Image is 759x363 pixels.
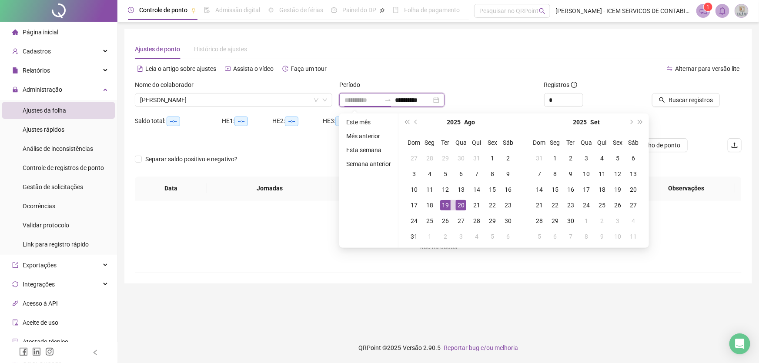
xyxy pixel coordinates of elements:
[624,140,681,150] span: Ver espelho de ponto
[485,166,500,182] td: 2025-08-08
[625,135,641,150] th: Sáb
[626,113,635,131] button: next-year
[594,197,610,213] td: 2025-09-25
[23,262,57,269] span: Exportações
[503,169,513,179] div: 9
[343,159,395,169] li: Semana anterior
[581,231,592,242] div: 8
[342,7,376,13] span: Painel do DP
[637,177,736,200] th: Observações
[285,117,298,126] span: --:--
[128,7,134,13] span: clock-circle
[565,153,576,163] div: 2
[440,184,451,195] div: 12
[456,216,466,226] div: 27
[581,200,592,210] div: 24
[487,153,498,163] div: 1
[469,135,485,150] th: Qui
[534,231,545,242] div: 5
[453,150,469,166] td: 2025-07-30
[699,7,707,15] span: notification
[610,182,625,197] td: 2025-09-19
[422,182,438,197] td: 2025-08-11
[612,169,623,179] div: 12
[440,216,451,226] div: 26
[385,97,391,103] span: to
[610,229,625,244] td: 2025-10-10
[438,197,453,213] td: 2025-08-19
[409,169,419,179] div: 3
[314,97,319,103] span: filter
[92,350,98,356] span: left
[422,150,438,166] td: 2025-07-28
[453,229,469,244] td: 2025-09-03
[438,229,453,244] td: 2025-09-02
[578,229,594,244] td: 2025-10-08
[550,231,560,242] div: 6
[532,166,547,182] td: 2025-09-07
[594,150,610,166] td: 2025-09-04
[453,213,469,229] td: 2025-08-27
[485,213,500,229] td: 2025-08-29
[487,184,498,195] div: 15
[438,150,453,166] td: 2025-07-29
[471,153,482,163] div: 31
[331,7,337,13] span: dashboard
[500,182,516,197] td: 2025-08-16
[612,153,623,163] div: 5
[532,197,547,213] td: 2025-09-21
[532,229,547,244] td: 2025-10-05
[578,166,594,182] td: 2025-09-10
[422,135,438,150] th: Seg
[532,182,547,197] td: 2025-09-14
[659,97,665,103] span: search
[469,150,485,166] td: 2025-07-31
[23,29,58,36] span: Página inicial
[469,197,485,213] td: 2025-08-21
[222,116,272,126] div: HE 1:
[612,231,623,242] div: 10
[135,46,180,53] span: Ajustes de ponto
[438,213,453,229] td: 2025-08-26
[469,213,485,229] td: 2025-08-28
[322,97,328,103] span: down
[404,7,460,13] span: Folha de pagamento
[500,135,516,150] th: Sáb
[23,300,58,307] span: Acesso à API
[625,229,641,244] td: 2025-10-11
[32,347,41,356] span: linkedin
[438,166,453,182] td: 2025-08-05
[23,222,69,229] span: Validar protocolo
[652,93,720,107] button: Buscar registros
[550,216,560,226] div: 29
[425,200,435,210] div: 18
[534,153,545,163] div: 31
[145,65,216,72] span: Leia o artigo sobre ajustes
[550,184,560,195] div: 15
[628,216,639,226] div: 4
[444,344,518,351] span: Reportar bug e/ou melhoria
[438,182,453,197] td: 2025-08-12
[578,135,594,150] th: Qua
[534,200,545,210] div: 21
[191,8,196,13] span: pushpin
[612,184,623,195] div: 19
[590,113,600,131] button: month panel
[594,166,610,182] td: 2025-09-11
[532,150,547,166] td: 2025-08-31
[135,80,199,90] label: Nome do colaborador
[23,319,58,326] span: Aceite de uso
[323,116,373,126] div: HE 3:
[343,131,395,141] li: Mês anterior
[500,150,516,166] td: 2025-08-02
[565,169,576,179] div: 9
[597,200,607,210] div: 25
[581,216,592,226] div: 1
[617,138,688,152] button: Ver espelho de ponto
[471,184,482,195] div: 14
[503,231,513,242] div: 6
[487,216,498,226] div: 29
[23,107,66,114] span: Ajustes da folha
[534,184,545,195] div: 14
[581,184,592,195] div: 17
